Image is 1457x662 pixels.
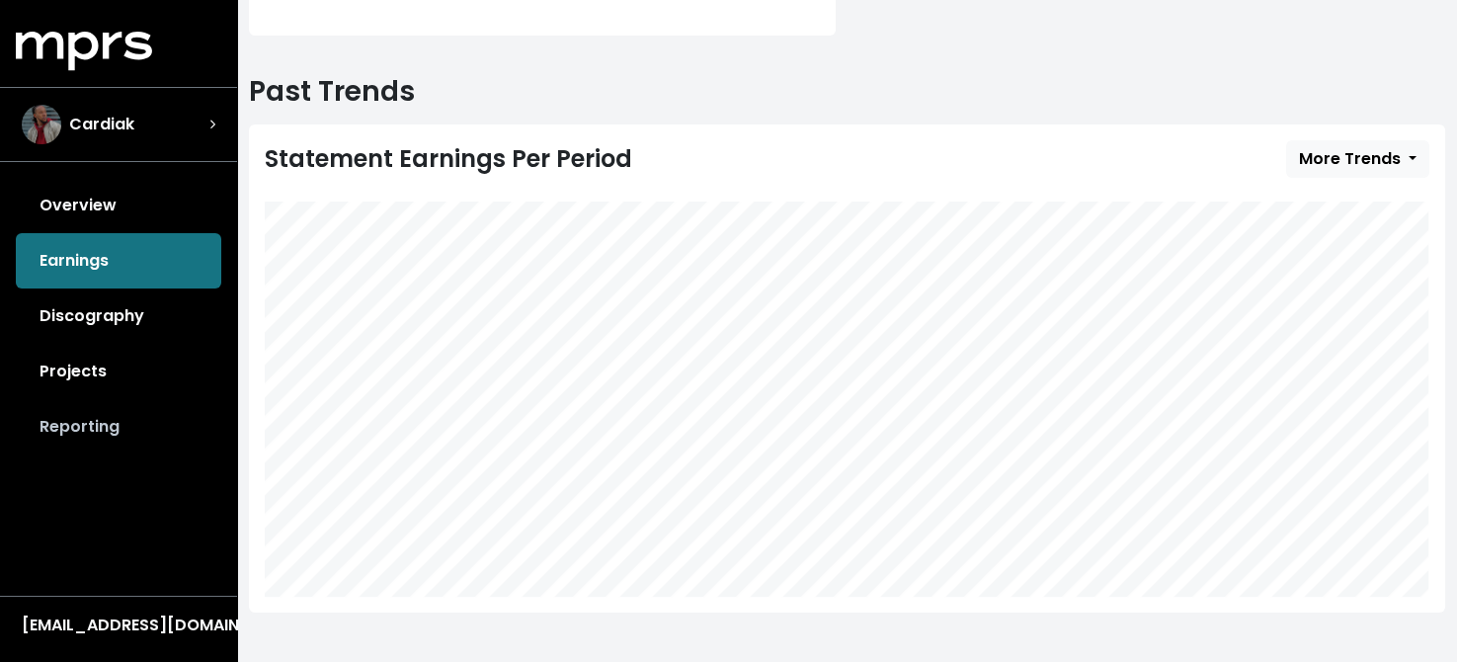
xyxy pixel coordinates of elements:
a: Overview [16,178,221,233]
span: Cardiak [69,113,134,136]
button: [EMAIL_ADDRESS][DOMAIN_NAME] [16,613,221,638]
a: Discography [16,289,221,344]
a: Projects [16,344,221,399]
img: The selected account / producer [22,105,61,144]
div: Statement Earnings Per Period [265,145,632,174]
a: mprs logo [16,39,152,61]
div: [EMAIL_ADDRESS][DOMAIN_NAME] [22,614,215,637]
h2: Past Trends [249,75,1445,109]
button: More Trends [1286,140,1429,178]
a: Reporting [16,399,221,455]
span: More Trends [1299,147,1401,170]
